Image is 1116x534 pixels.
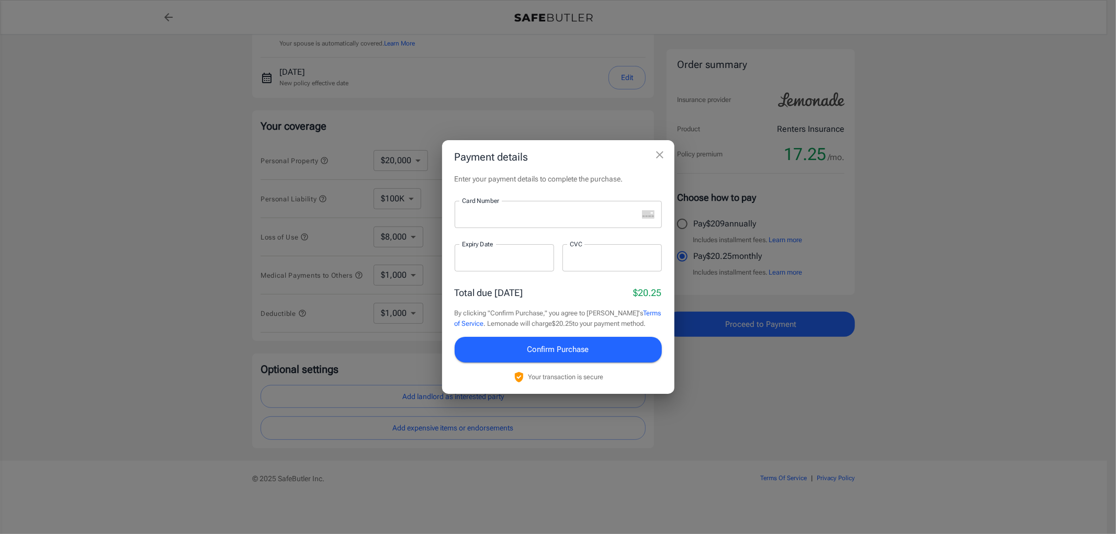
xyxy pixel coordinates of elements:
[455,337,662,362] button: Confirm Purchase
[642,210,655,219] svg: unknown
[649,144,670,165] button: close
[455,308,662,328] p: By clicking "Confirm Purchase," you agree to [PERSON_NAME]'s . Lemonade will charge $20.25 to you...
[442,140,674,174] h2: Payment details
[462,253,547,263] iframe: Cuadro de entrada seguro de la fecha de vencimiento
[570,240,582,248] label: CVC
[462,210,638,220] iframe: Cuadro de entrada seguro del número de tarjeta
[462,240,493,248] label: Expiry Date
[455,309,661,327] a: Terms of Service
[570,253,655,263] iframe: Cuadro de entrada seguro del CVC
[527,343,589,356] span: Confirm Purchase
[528,372,604,382] p: Your transaction is secure
[455,174,662,184] p: Enter your payment details to complete the purchase.
[462,196,499,205] label: Card Number
[455,286,523,300] p: Total due [DATE]
[634,286,662,300] p: $20.25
